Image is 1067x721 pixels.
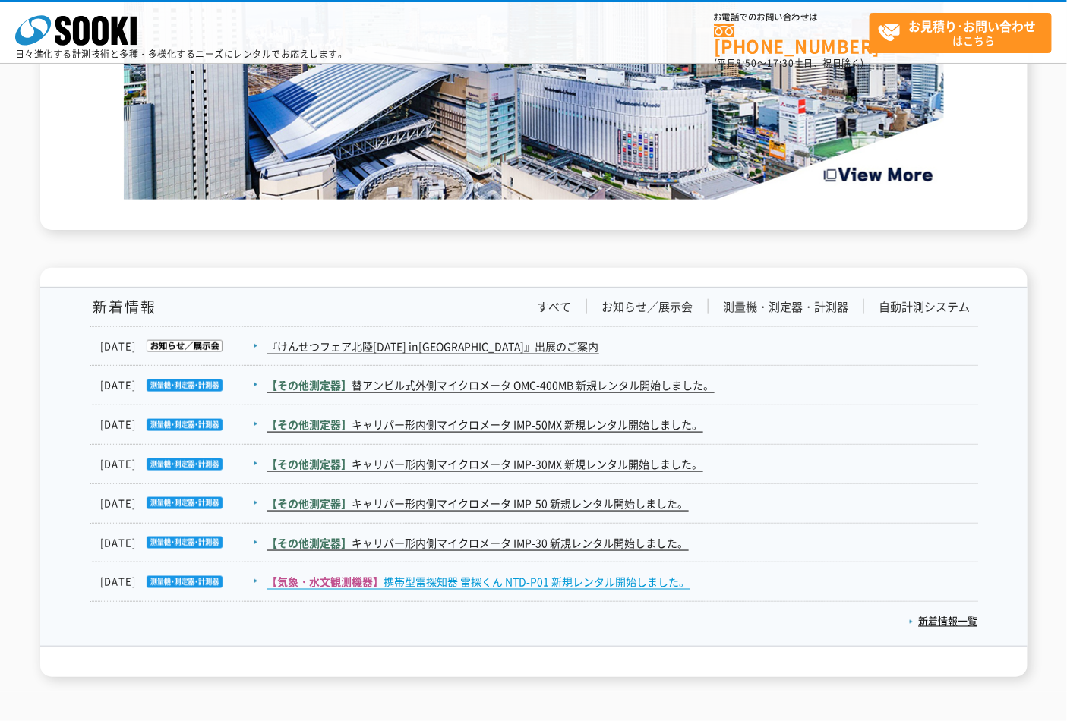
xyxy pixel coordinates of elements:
span: 【気象・水文観測機器】 [267,574,384,589]
a: [PHONE_NUMBER] [714,24,870,55]
img: 測量機・測定器・計測器 [137,379,223,392]
dt: [DATE] [101,535,266,551]
a: Create the Future [124,184,944,198]
span: 【その他測定器】 [267,496,352,511]
h1: 新着情報 [90,299,157,315]
a: 【気象・水文観測機器】携帯型雷探知器 雷探くん NTD-P01 新規レンタル開始しました。 [267,574,690,590]
span: 【その他測定器】 [267,535,352,550]
span: 17:30 [767,56,794,70]
img: 測量機・測定器・計測器 [137,458,223,471]
strong: お見積り･お問い合わせ [909,17,1037,35]
a: 新着情報一覧 [909,614,978,628]
span: 【その他測定器】 [267,456,352,471]
dt: [DATE] [101,417,266,433]
p: 日々進化する計測技術と多種・多様化するニーズにレンタルでお応えします。 [15,49,348,58]
img: 測量機・測定器・計測器 [137,537,223,549]
img: お知らせ／展示会 [137,340,223,352]
a: 測量機・測定器・計測器 [724,299,849,315]
img: 測量機・測定器・計測器 [137,497,223,509]
a: 自動計測システム [879,299,971,315]
dt: [DATE] [101,456,266,472]
span: 8:50 [737,56,758,70]
a: 【その他測定器】キャリパー形内側マイクロメータ IMP-30MX 新規レンタル開始しました。 [267,456,703,472]
a: お知らせ／展示会 [602,299,693,315]
span: はこちら [878,14,1051,52]
a: 【その他測定器】替アンビル式外側マイクロメータ OMC-400MB 新規レンタル開始しました。 [267,377,715,393]
img: 測量機・測定器・計測器 [137,576,223,588]
a: 【その他測定器】キャリパー形内側マイクロメータ IMP-50 新規レンタル開始しました。 [267,496,689,512]
span: お電話でのお問い合わせは [714,13,870,22]
dt: [DATE] [101,338,266,354]
dt: [DATE] [101,377,266,393]
a: 【その他測定器】キャリパー形内側マイクロメータ IMP-30 新規レンタル開始しました。 [267,535,689,551]
span: (平日 ～ 土日、祝日除く) [714,56,864,70]
img: 測量機・測定器・計測器 [137,419,223,431]
dt: [DATE] [101,574,266,590]
dt: [DATE] [101,496,266,512]
a: 『けんせつフェア北陸[DATE] in[GEOGRAPHIC_DATA]』出展のご案内 [267,338,599,354]
a: すべて [538,299,572,315]
a: 【その他測定器】キャリパー形内側マイクロメータ IMP-50MX 新規レンタル開始しました。 [267,417,703,433]
span: 【その他測定器】 [267,417,352,432]
a: お見積り･お問い合わせはこちら [870,13,1052,53]
span: 【その他測定器】 [267,377,352,392]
